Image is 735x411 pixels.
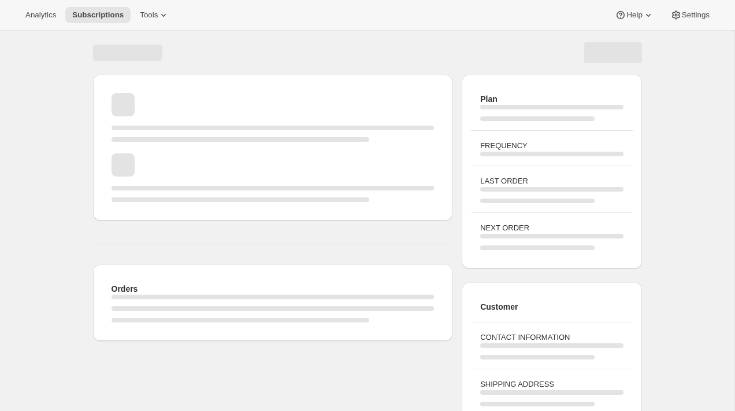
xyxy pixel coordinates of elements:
[65,7,131,23] button: Subscriptions
[480,140,623,152] h3: FREQUENCY
[480,222,623,234] h3: NEXT ORDER
[663,7,717,23] button: Settings
[480,93,623,105] h2: Plan
[480,175,623,187] h3: LAST ORDER
[608,7,660,23] button: Help
[140,10,158,20] span: Tools
[72,10,124,20] span: Subscriptions
[112,283,435,295] h2: Orders
[480,379,623,390] h3: SHIPPING ADDRESS
[480,332,623,343] h3: CONTACT INFORMATION
[133,7,176,23] button: Tools
[626,10,642,20] span: Help
[18,7,63,23] button: Analytics
[480,301,623,313] h2: Customer
[25,10,56,20] span: Analytics
[682,10,710,20] span: Settings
